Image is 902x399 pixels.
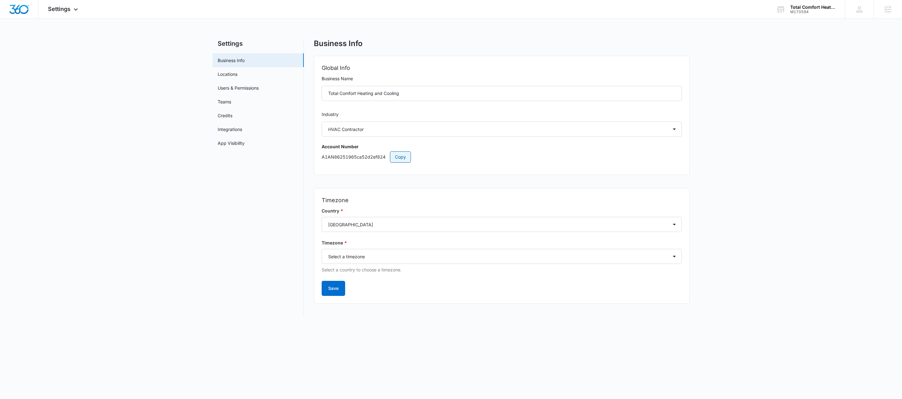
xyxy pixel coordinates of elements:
[218,140,245,146] a: App Visibility
[322,75,682,82] label: Business Name
[322,239,682,246] label: Timezone
[322,111,682,118] label: Industry
[213,39,304,48] h2: Settings
[322,64,682,72] h2: Global Info
[218,57,245,64] a: Business Info
[322,151,682,163] p: A1AN86251965ca52d2ef824
[322,266,682,273] p: Select a country to choose a timezone.
[218,98,231,105] a: Teams
[322,196,682,205] h2: Timezone
[322,144,359,149] strong: Account Number
[322,207,682,214] label: Country
[218,71,237,77] a: Locations
[314,39,363,48] h1: Business Info
[48,6,70,12] span: Settings
[790,5,836,10] div: account name
[218,126,242,133] a: Integrations
[322,281,345,296] button: Save
[218,112,232,119] a: Credits
[395,154,406,160] span: Copy
[218,85,259,91] a: Users & Permissions
[390,151,411,163] button: Copy
[790,10,836,14] div: account id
